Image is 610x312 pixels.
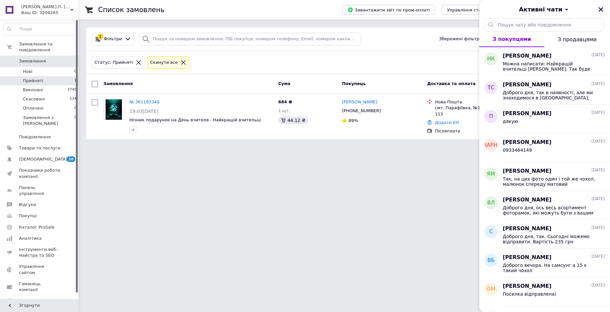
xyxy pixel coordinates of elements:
[503,139,551,146] span: [PERSON_NAME]
[342,81,366,86] span: Покупець
[19,224,54,230] span: Каталог ProSale
[19,185,60,197] span: Панель управління
[23,115,74,127] span: Замовлення з [PERSON_NAME]
[479,220,610,249] button: С[PERSON_NAME][DATE]Доброго дня, так. Сьогодні можемо відправити. Вартість 235 грн
[129,117,261,122] a: Нічник подарунок на День вчителя - Найкращій вчительці
[74,69,76,75] span: 0
[503,254,551,261] span: [PERSON_NAME]
[591,139,605,144] span: [DATE]
[19,264,60,275] span: Управління сайтом
[479,162,610,191] button: ЯМ[PERSON_NAME][DATE]Так, на цих фото один і той же чохол, малюнок спереду матовий непрозорий, а ...
[479,249,610,277] button: вб[PERSON_NAME][DATE]Доброго вечора. На самсунг а 15 є такий чохол
[503,119,518,124] span: дякую
[103,99,124,120] a: Фото товару
[591,225,605,231] span: [DATE]
[487,286,495,293] span: ОМ
[67,156,75,162] span: 10
[278,108,290,113] span: 1 шт.
[97,34,103,40] div: 1
[503,81,551,89] span: [PERSON_NAME]
[342,99,377,105] a: [PERSON_NAME]
[479,105,610,133] button: П[PERSON_NAME][DATE]дякую
[597,6,605,13] button: Закрити
[503,196,551,204] span: [PERSON_NAME]
[278,116,308,124] div: 44.12 ₴
[503,263,596,273] span: Доброго вечора. На самсунг а 15 є такий чохол
[439,36,483,42] span: Збережені фільтри:
[347,7,430,13] span: Завантажити звіт по пром-оплаті
[493,36,531,42] span: З покупцями
[503,52,551,60] span: [PERSON_NAME]
[19,281,60,293] span: Гаманець компанії
[19,213,37,219] span: Покупці
[503,167,551,175] span: [PERSON_NAME]
[341,107,382,115] div: [PHONE_NUMBER]
[488,84,495,92] span: ТС
[19,298,36,304] span: Маркет
[4,23,77,35] input: Пошук
[278,99,292,104] span: 684 ₴
[342,5,435,15] button: Завантажити звіт по пром-оплаті
[503,61,596,72] span: Можна написати: Найкращій вчительці [PERSON_NAME]. Так буде гарно.
[487,55,495,63] span: НК
[98,6,164,14] h1: Список замовлень
[74,105,76,111] span: 0
[67,87,76,93] span: 3745
[435,128,524,134] div: Післяплата
[591,81,605,87] span: [DATE]
[103,81,133,86] span: Замовлення
[487,257,495,264] span: вб
[19,247,60,258] span: Інструменти веб-майстра та SEO
[487,170,495,178] span: ЯМ
[74,115,76,127] span: 0
[479,31,544,47] button: З покупцями
[348,118,358,123] span: 89%
[591,167,605,173] span: [DATE]
[591,254,605,259] span: [DATE]
[19,202,36,208] span: Відгуки
[93,59,134,66] div: Статус: Прийняті
[435,105,524,117] div: смт. Парафіївка, №1: вул. Шевченка, 113
[19,156,67,162] span: [DEMOGRAPHIC_DATA]
[23,78,43,84] span: Прийняті
[591,283,605,288] span: [DATE]
[461,142,521,149] span: [DEMOGRAPHIC_DATA]
[23,87,43,93] span: Виконані
[487,199,495,207] span: ВЛ
[19,145,60,151] span: Товари та послуги
[74,78,76,84] span: 1
[503,110,551,117] span: [PERSON_NAME]
[23,96,45,102] span: Скасовані
[70,96,76,102] span: 534
[442,5,502,15] button: Управління статусами
[591,52,605,58] span: [DATE]
[519,5,562,14] span: Активні чати
[484,18,605,31] input: Пошук чату або повідомлення
[498,5,592,14] button: Активні чати
[447,8,497,12] span: Управління статусами
[19,134,51,140] span: Повідомлення
[503,291,556,297] span: Посилка відправлена)
[558,36,597,43] span: З продавцями
[479,47,610,76] button: НК[PERSON_NAME][DATE]Можна написати: Найкращій вчительці [PERSON_NAME]. Так буде гарно.
[139,33,361,45] input: Пошук за номером замовлення, ПІБ покупця, номером телефону, Email, номером накладної
[591,196,605,202] span: [DATE]
[489,113,493,120] span: П
[427,81,475,86] span: Доставка та оплата
[503,234,596,244] span: Доброго дня, так. Сьогодні можемо відправити. Вартість 235 грн
[479,76,610,105] button: ТС[PERSON_NAME][DATE]Доброго дня, так в наявності, але ми знаходимося в [GEOGRAPHIC_DATA], достав...
[435,120,459,125] a: Додати ЕН
[479,191,610,220] button: ВЛ[PERSON_NAME][DATE]Доброго дня, ось весь асортимент фоторамок, які можуть бути з вашим фото: [U...
[129,109,158,114] span: 19:03[DATE]
[21,10,78,16] div: Ваш ID: 3204265
[23,105,43,111] span: Оплачені
[479,277,610,306] button: ОМ[PERSON_NAME][DATE]Посилка відправлена)
[104,36,122,42] span: Фільтри
[19,41,78,53] span: Замовлення та повідомлення
[19,167,60,179] span: Показники роботи компанії
[503,205,596,216] span: Доброго дня, ось весь асортимент фоторамок, які можуть бути з вашим фото: [URL][DOMAIN_NAME]
[503,176,596,187] span: Так, на цих фото один і той же чохол, малюнок спереду матовий непрозорий, а боки прозорі.
[19,235,42,241] span: Аналітика
[591,110,605,115] span: [DATE]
